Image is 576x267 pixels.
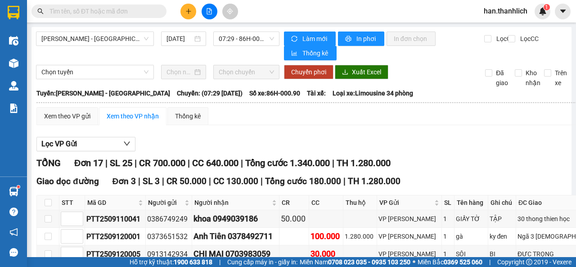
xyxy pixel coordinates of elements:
[418,257,482,267] span: Miền Bắc
[332,158,334,168] span: |
[456,231,486,241] div: gà
[213,176,258,186] span: CC 130.000
[194,198,270,208] span: Người nhận
[555,4,571,19] button: caret-down
[291,36,299,43] span: sync
[177,88,243,98] span: Chuyến: (07:29 [DATE])
[166,176,207,186] span: CR 50.000
[130,257,212,267] span: Hỗ trợ kỹ thuật:
[139,158,185,168] span: CR 700.000
[490,249,515,259] div: BI
[193,213,278,225] div: khoa 0949039186
[36,137,135,151] button: Lọc VP Gửi
[37,8,44,14] span: search
[310,230,342,243] div: 100.000
[279,195,309,210] th: CR
[522,68,544,88] span: Kho nhận
[162,176,164,186] span: |
[545,4,548,10] span: 1
[193,230,278,243] div: Anh Tiên 0378492711
[188,158,190,168] span: |
[9,59,18,68] img: warehouse-icon
[41,138,77,149] span: Lọc VP Gửi
[490,214,515,224] div: TẬP
[378,249,440,259] div: VP [PERSON_NAME]
[41,32,148,45] span: Phan Thiết - Đà Lạt
[9,104,18,113] img: solution-icon
[17,186,20,188] sup: 1
[539,7,547,15] img: icon-new-feature
[490,231,515,241] div: ky đen
[378,231,440,241] div: VP [PERSON_NAME]
[147,249,190,260] div: 0913142934
[9,187,18,196] img: warehouse-icon
[86,249,144,260] div: PTT2509120005
[110,158,132,168] span: SL 25
[377,245,441,263] td: VP Phan Thiết
[443,231,453,241] div: 1
[337,158,391,168] span: TH 1.280.000
[377,210,441,228] td: VP Phan Thiết
[202,4,217,19] button: file-add
[174,258,212,266] strong: 1900 633 818
[379,198,432,208] span: VP Gửi
[138,176,140,186] span: |
[143,176,160,186] span: SL 3
[206,8,212,14] span: file-add
[222,4,238,19] button: aim
[166,67,193,77] input: Chọn ngày
[378,214,440,224] div: VP [PERSON_NAME]
[8,6,19,19] img: logo-vxr
[9,81,18,91] img: warehouse-icon
[310,248,342,260] div: 30.000
[135,158,137,168] span: |
[123,140,130,147] span: down
[492,68,512,88] span: Đã giao
[147,231,190,242] div: 0373651532
[343,176,346,186] span: |
[86,231,144,242] div: PTT2509120001
[488,195,517,210] th: Ghi chú
[219,32,274,45] span: 07:29 - 86H-000.90
[112,176,136,186] span: Đơn 3
[442,195,455,210] th: SL
[245,158,330,168] span: Tổng cước 1.340.000
[551,68,571,88] span: Trên xe
[454,195,488,210] th: Tên hàng
[338,32,384,46] button: printerIn phơi
[345,36,353,43] span: printer
[302,34,328,44] span: Làm mới
[36,90,170,97] b: Tuyến: [PERSON_NAME] - [GEOGRAPHIC_DATA]
[489,257,490,267] span: |
[85,210,146,228] td: PTT2509110041
[185,8,192,14] span: plus
[261,176,263,186] span: |
[493,34,516,44] span: Lọc CR
[477,5,535,17] span: han.thanhlich
[180,4,196,19] button: plus
[105,158,108,168] span: |
[36,158,61,168] span: TỔNG
[85,228,146,245] td: PTT2509120001
[377,228,441,245] td: VP Phan Thiết
[343,195,377,210] th: Thu hộ
[49,6,156,16] input: Tìm tên, số ĐT hoặc mã đơn
[192,158,238,168] span: CC 640.000
[387,32,436,46] button: In đơn chọn
[456,249,486,259] div: SÔI
[107,111,159,121] div: Xem theo VP nhận
[227,8,233,14] span: aim
[219,257,220,267] span: |
[281,213,307,225] div: 50.000
[443,249,453,259] div: 1
[44,111,90,121] div: Xem theo VP gửi
[291,50,299,57] span: bar-chart
[36,176,99,186] span: Giao dọc đường
[307,88,326,98] span: Tài xế:
[335,65,388,79] button: downloadXuất Excel
[9,36,18,45] img: warehouse-icon
[342,69,348,76] span: download
[284,65,333,79] button: Chuyển phơi
[219,65,274,79] span: Chọn chuyến
[333,88,413,98] span: Loại xe: Limousine 34 phòng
